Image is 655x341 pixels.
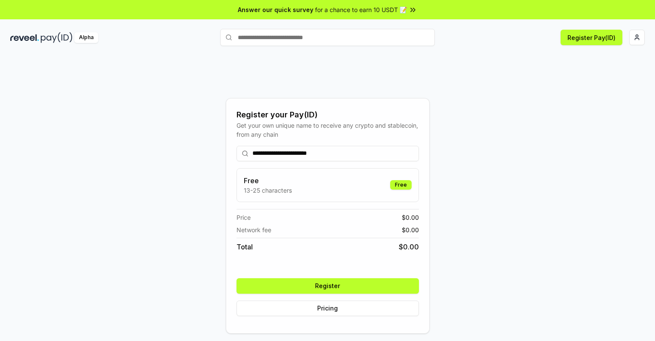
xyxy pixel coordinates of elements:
[244,175,292,186] h3: Free
[315,5,407,14] span: for a chance to earn 10 USDT 📝
[402,225,419,234] span: $ 0.00
[10,32,39,43] img: reveel_dark
[237,109,419,121] div: Register your Pay(ID)
[41,32,73,43] img: pay_id
[237,278,419,294] button: Register
[238,5,313,14] span: Answer our quick survey
[399,242,419,252] span: $ 0.00
[237,121,419,139] div: Get your own unique name to receive any crypto and stablecoin, from any chain
[402,213,419,222] span: $ 0.00
[390,180,412,190] div: Free
[237,301,419,316] button: Pricing
[237,242,253,252] span: Total
[244,186,292,195] p: 13-25 characters
[74,32,98,43] div: Alpha
[561,30,622,45] button: Register Pay(ID)
[237,213,251,222] span: Price
[237,225,271,234] span: Network fee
